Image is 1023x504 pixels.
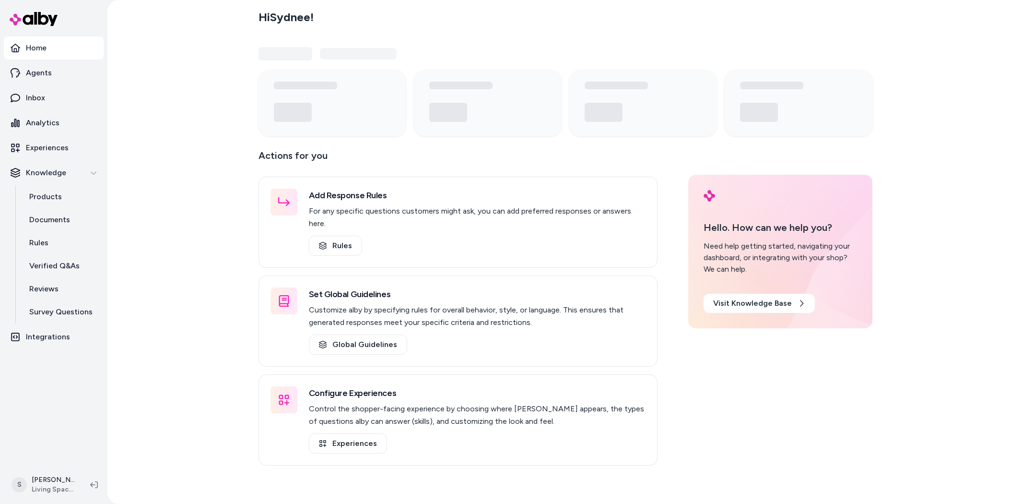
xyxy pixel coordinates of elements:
[26,167,66,179] p: Knowledge
[309,304,646,329] p: Customize alby by specifying rules for overall behavior, style, or language. This ensures that ge...
[4,136,104,159] a: Experiences
[6,469,82,500] button: S[PERSON_NAME]Living Spaces
[20,231,104,254] a: Rules
[309,288,646,301] h3: Set Global Guidelines
[29,191,62,203] p: Products
[20,185,104,208] a: Products
[4,161,104,184] button: Knowledge
[4,36,104,60] a: Home
[26,117,59,129] p: Analytics
[704,190,715,202] img: alby Logo
[259,148,658,171] p: Actions for you
[309,433,387,454] a: Experiences
[26,92,45,104] p: Inbox
[26,67,52,79] p: Agents
[10,12,58,26] img: alby Logo
[4,111,104,134] a: Analytics
[29,214,70,226] p: Documents
[32,485,75,494] span: Living Spaces
[259,10,314,24] h2: Hi Sydnee !
[704,220,857,235] p: Hello. How can we help you?
[4,86,104,109] a: Inbox
[309,189,646,202] h3: Add Response Rules
[29,237,48,249] p: Rules
[32,475,75,485] p: [PERSON_NAME]
[26,331,70,343] p: Integrations
[26,142,69,154] p: Experiences
[704,294,815,313] a: Visit Knowledge Base
[309,403,646,428] p: Control the shopper-facing experience by choosing where [PERSON_NAME] appears, the types of quest...
[26,42,47,54] p: Home
[29,283,59,295] p: Reviews
[20,277,104,300] a: Reviews
[309,335,407,355] a: Global Guidelines
[20,254,104,277] a: Verified Q&As
[4,325,104,348] a: Integrations
[29,306,93,318] p: Survey Questions
[20,300,104,324] a: Survey Questions
[29,260,80,272] p: Verified Q&As
[704,240,857,275] div: Need help getting started, navigating your dashboard, or integrating with your shop? We can help.
[309,236,362,256] a: Rules
[20,208,104,231] a: Documents
[309,205,646,230] p: For any specific questions customers might ask, you can add preferred responses or answers here.
[309,386,646,400] h3: Configure Experiences
[4,61,104,84] a: Agents
[12,477,27,492] span: S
